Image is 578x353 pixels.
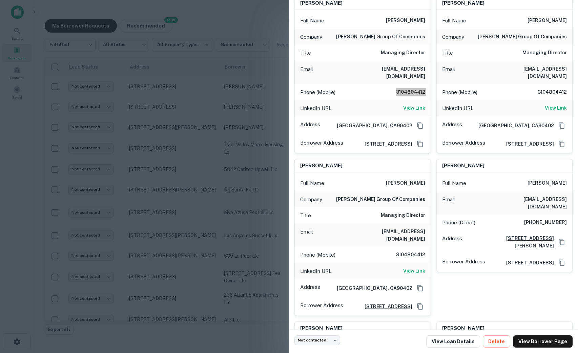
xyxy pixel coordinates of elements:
p: Address [300,120,320,131]
button: Copy Address [415,301,425,312]
p: Company [300,33,322,41]
p: Full Name [442,17,466,25]
p: LinkedIn URL [442,104,474,112]
h6: [PHONE_NUMBER] [524,219,567,227]
a: [STREET_ADDRESS] [501,140,554,148]
p: Borrower Address [300,139,343,149]
button: Copy Address [557,237,567,247]
button: Copy Address [557,120,567,131]
p: Email [300,228,313,243]
h6: [GEOGRAPHIC_DATA], CA90402 [473,122,554,129]
h6: [EMAIL_ADDRESS][DOMAIN_NAME] [344,65,425,80]
p: Borrower Address [442,258,485,268]
p: Phone (Mobile) [442,88,477,96]
a: View Loan Details [426,335,480,348]
h6: [GEOGRAPHIC_DATA], CA90402 [331,122,412,129]
h6: Managing Director [522,49,567,57]
h6: [PERSON_NAME] [528,17,567,25]
button: Copy Address [557,258,567,268]
a: View Link [403,267,425,275]
p: Address [442,120,462,131]
h6: [EMAIL_ADDRESS][DOMAIN_NAME] [486,196,567,210]
h6: View Link [403,267,425,275]
button: Copy Address [415,139,425,149]
h6: [PERSON_NAME] group of companies [336,196,425,204]
p: Borrower Address [442,139,485,149]
a: View Borrower Page [513,335,573,348]
a: [STREET_ADDRESS] [501,259,554,266]
h6: [PERSON_NAME] [386,179,425,187]
p: Company [442,33,464,41]
h6: [PERSON_NAME] group of companies [478,33,567,41]
h6: [PERSON_NAME] [442,324,484,332]
h6: Managing Director [381,49,425,57]
button: Copy Address [415,120,425,131]
a: [STREET_ADDRESS] [359,140,412,148]
iframe: Chat Widget [544,299,578,331]
button: Copy Address [415,283,425,293]
h6: [GEOGRAPHIC_DATA], CA90402 [331,284,412,292]
p: Full Name [442,179,466,187]
p: Borrower Address [300,301,343,312]
p: Company [300,196,322,204]
a: [STREET_ADDRESS] [359,303,412,310]
a: View Link [403,104,425,112]
h6: 3104804412 [385,88,425,96]
h6: [PERSON_NAME] [300,324,343,332]
p: Full Name [300,179,324,187]
p: Title [300,49,311,57]
p: Phone (Direct) [442,219,475,227]
a: View Link [545,104,567,112]
p: Phone (Mobile) [300,88,335,96]
p: Email [300,65,313,80]
p: Email [442,196,455,210]
h6: 3104804412 [526,88,567,96]
p: Title [442,49,453,57]
button: Delete [483,335,510,348]
p: Address [442,235,462,249]
a: [STREET_ADDRESS][PERSON_NAME] [465,235,554,249]
p: LinkedIn URL [300,104,332,112]
h6: [PERSON_NAME] [528,179,567,187]
p: Address [300,283,320,293]
p: Full Name [300,17,324,25]
h6: [PERSON_NAME] [386,17,425,25]
div: Not contacted [294,335,340,345]
h6: [PERSON_NAME] [442,162,484,170]
h6: [EMAIL_ADDRESS][DOMAIN_NAME] [486,65,567,80]
p: Email [442,65,455,80]
h6: [EMAIL_ADDRESS][DOMAIN_NAME] [344,228,425,243]
p: Phone (Mobile) [300,251,335,259]
h6: Managing Director [381,211,425,220]
p: LinkedIn URL [300,267,332,275]
h6: [PERSON_NAME] [300,162,343,170]
button: Copy Address [557,139,567,149]
h6: [PERSON_NAME] group of companies [336,33,425,41]
h6: 3104804412 [385,251,425,259]
p: Title [300,211,311,220]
